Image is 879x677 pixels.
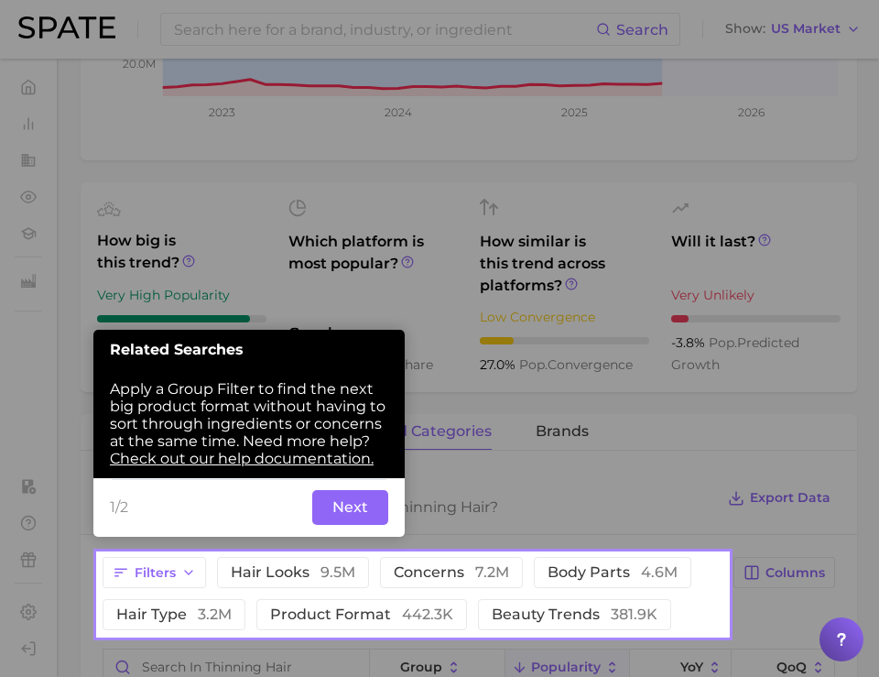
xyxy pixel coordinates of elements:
span: beauty trends [492,607,657,622]
span: 7.2m [475,563,509,581]
button: Filters [103,557,206,588]
span: body parts [548,565,678,580]
span: 3.2m [198,606,232,623]
span: 9.5m [320,563,355,581]
span: 442.3k [402,606,453,623]
span: 4.6m [641,563,678,581]
span: hair type [116,607,232,622]
span: concerns [394,565,509,580]
span: product format [270,607,453,622]
span: 381.9k [611,606,657,623]
span: Filters [135,565,176,581]
span: hair looks [231,565,355,580]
